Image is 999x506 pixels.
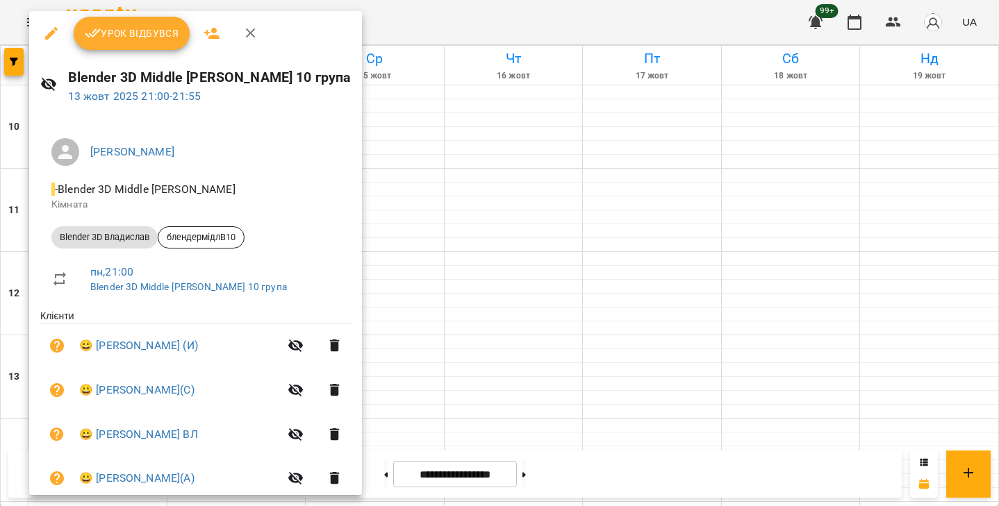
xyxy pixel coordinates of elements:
a: пн , 21:00 [90,265,133,278]
button: Візит ще не сплачено. Додати оплату? [40,373,74,407]
a: [PERSON_NAME] [90,145,174,158]
span: - Blender 3D Middle [PERSON_NAME] [51,183,238,196]
button: Візит ще не сплачено. Додати оплату? [40,418,74,451]
a: 😀 [PERSON_NAME](С) [79,382,195,398]
button: Візит ще не сплачено. Додати оплату? [40,462,74,495]
a: Blender 3D Middle [PERSON_NAME] 10 група [90,281,287,292]
a: 13 жовт 2025 21:00-21:55 [68,90,201,103]
button: Урок відбувся [74,17,190,50]
p: Кімната [51,198,340,212]
h6: Blender 3D Middle [PERSON_NAME] 10 група [68,67,352,88]
a: 😀 [PERSON_NAME] (И) [79,337,198,354]
span: Blender 3D Владислав [51,231,158,244]
span: блендермідлВ10 [158,231,244,244]
span: Урок відбувся [85,25,179,42]
button: Візит ще не сплачено. Додати оплату? [40,329,74,362]
a: 😀 [PERSON_NAME] ВЛ [79,426,198,443]
div: блендермідлВ10 [158,226,245,248]
a: 😀 [PERSON_NAME](А) [79,470,195,487]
